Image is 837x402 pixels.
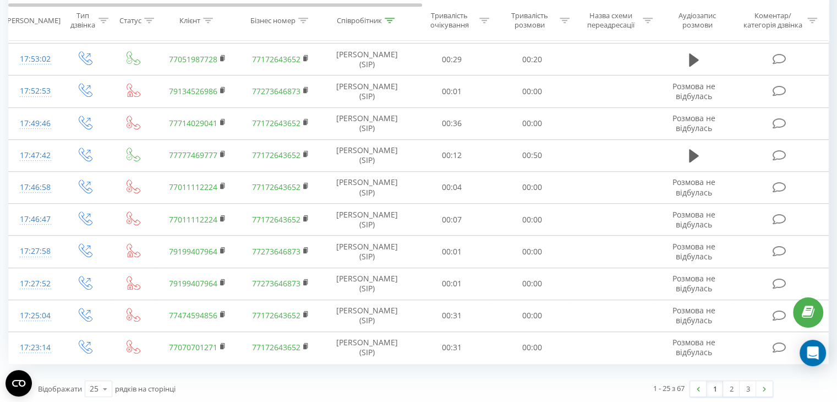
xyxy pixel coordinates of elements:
td: 00:00 [492,171,572,203]
div: 17:53:02 [20,48,49,70]
td: 00:50 [492,139,572,171]
div: 1 - 25 з 67 [653,383,685,394]
td: [PERSON_NAME] (SIP) [322,236,412,268]
div: 17:25:04 [20,305,49,327]
span: Розмова не відбулась [672,209,715,230]
div: 17:47:42 [20,145,49,166]
a: 77273646873 [252,246,300,257]
td: 00:04 [412,171,492,203]
span: Розмова не відбулась [672,81,715,101]
a: 77172643652 [252,214,300,225]
td: 00:01 [412,75,492,107]
span: Розмова не відбулась [672,177,715,197]
div: 17:27:52 [20,273,49,295]
td: [PERSON_NAME] (SIP) [322,75,412,107]
td: 00:12 [412,139,492,171]
td: [PERSON_NAME] (SIP) [322,44,412,75]
td: 00:36 [412,107,492,139]
td: [PERSON_NAME] (SIP) [322,139,412,171]
td: 00:00 [492,300,572,332]
td: [PERSON_NAME] (SIP) [322,300,412,332]
td: 00:29 [412,44,492,75]
td: [PERSON_NAME] (SIP) [322,107,412,139]
button: Open CMP widget [6,370,32,396]
td: [PERSON_NAME] (SIP) [322,332,412,363]
td: 00:00 [492,204,572,236]
div: 25 [90,383,99,394]
div: 17:52:53 [20,80,49,102]
div: Назва схеми переадресації [582,12,640,30]
a: 77172643652 [252,118,300,128]
a: 77172643652 [252,150,300,160]
div: Тривалість очікування [422,12,477,30]
a: 77777469777 [169,150,217,160]
a: 77172643652 [252,310,300,320]
a: 77172643652 [252,54,300,64]
div: Клієнт [179,16,200,25]
td: [PERSON_NAME] (SIP) [322,171,412,203]
a: 77011112224 [169,214,217,225]
div: 17:49:46 [20,113,49,134]
a: 77172643652 [252,342,300,352]
span: Розмова не відбулась [672,273,715,294]
div: Аудіозапис розмови [665,12,730,30]
a: 77051987728 [169,54,217,64]
a: 77474594856 [169,310,217,320]
div: [PERSON_NAME] [5,16,61,25]
td: 00:00 [492,107,572,139]
span: Розмова не відбулась [672,337,715,357]
div: Тип дзвінка [69,12,95,30]
td: 00:00 [492,268,572,300]
div: Коментар/категорія дзвінка [740,12,805,30]
a: 79199407964 [169,246,217,257]
td: 00:01 [412,236,492,268]
span: Розмова не відбулась [672,305,715,325]
div: 17:27:58 [20,241,49,262]
td: 00:01 [412,268,492,300]
div: 17:46:58 [20,177,49,198]
a: 77172643652 [252,182,300,192]
div: Бізнес номер [250,16,296,25]
a: 1 [707,381,723,396]
td: 00:00 [492,332,572,363]
a: 77273646873 [252,278,300,289]
div: Open Intercom Messenger [800,340,826,366]
td: 00:20 [492,44,572,75]
a: 79199407964 [169,278,217,289]
td: [PERSON_NAME] (SIP) [322,268,412,300]
a: 77070701271 [169,342,217,352]
a: 77714029041 [169,118,217,128]
div: Статус [119,16,141,25]
td: 00:00 [492,236,572,268]
a: 77273646873 [252,86,300,96]
a: 79134526986 [169,86,217,96]
td: 00:31 [412,332,492,363]
td: 00:00 [492,75,572,107]
td: 00:31 [412,300,492,332]
span: рядків на сторінці [115,384,176,394]
a: 77011112224 [169,182,217,192]
div: 17:23:14 [20,337,49,358]
a: 3 [740,381,756,396]
span: Розмова не відбулась [672,113,715,133]
a: 2 [723,381,740,396]
div: 17:46:47 [20,209,49,230]
div: Тривалість розмови [502,12,557,30]
td: [PERSON_NAME] (SIP) [322,204,412,236]
td: 00:07 [412,204,492,236]
div: Співробітник [337,16,382,25]
span: Розмова не відбулась [672,241,715,262]
span: Відображати [38,384,82,394]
